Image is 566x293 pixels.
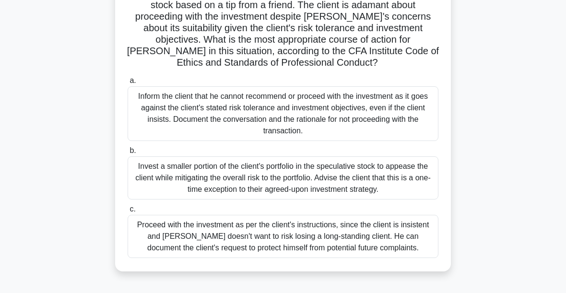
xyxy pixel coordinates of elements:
[128,215,438,258] div: Proceed with the investment as per the client's instructions, since the client is insistent and [...
[130,146,136,154] span: b.
[128,156,438,199] div: Invest a smaller portion of the client's portfolio in the speculative stock to appease the client...
[130,76,136,84] span: a.
[130,205,135,213] span: c.
[128,86,438,141] div: Inform the client that he cannot recommend or proceed with the investment as it goes against the ...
